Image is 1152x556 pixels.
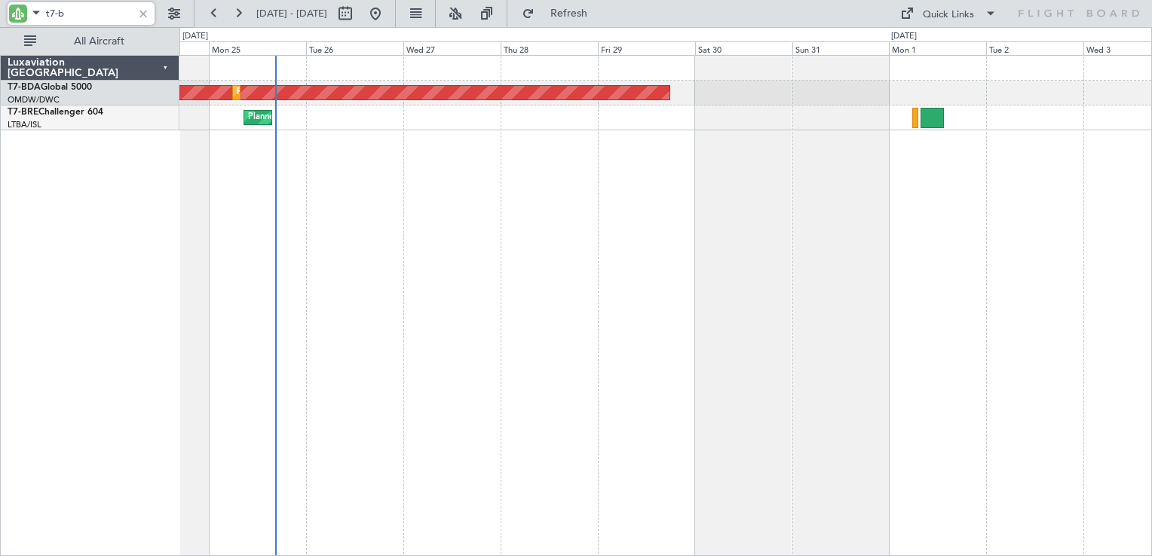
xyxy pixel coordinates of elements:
[39,36,159,47] span: All Aircraft
[8,108,103,117] a: T7-BREChallenger 604
[598,41,695,55] div: Fri 29
[891,30,917,43] div: [DATE]
[8,94,60,105] a: OMDW/DWC
[306,41,403,55] div: Tue 26
[8,108,38,117] span: T7-BRE
[403,41,501,55] div: Wed 27
[893,2,1004,26] button: Quick Links
[237,81,385,104] div: Planned Maint Dubai (Al Maktoum Intl)
[256,7,327,20] span: [DATE] - [DATE]
[8,119,41,130] a: LTBA/ISL
[792,41,890,55] div: Sun 31
[8,83,92,92] a: T7-BDAGlobal 5000
[248,106,430,129] div: Planned Maint Warsaw ([GEOGRAPHIC_DATA])
[501,41,598,55] div: Thu 28
[695,41,792,55] div: Sat 30
[8,83,41,92] span: T7-BDA
[923,8,974,23] div: Quick Links
[515,2,605,26] button: Refresh
[209,41,306,55] div: Mon 25
[46,2,133,25] input: A/C (Reg. or Type)
[889,41,986,55] div: Mon 1
[182,30,208,43] div: [DATE]
[17,29,164,53] button: All Aircraft
[986,41,1083,55] div: Tue 2
[538,8,601,19] span: Refresh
